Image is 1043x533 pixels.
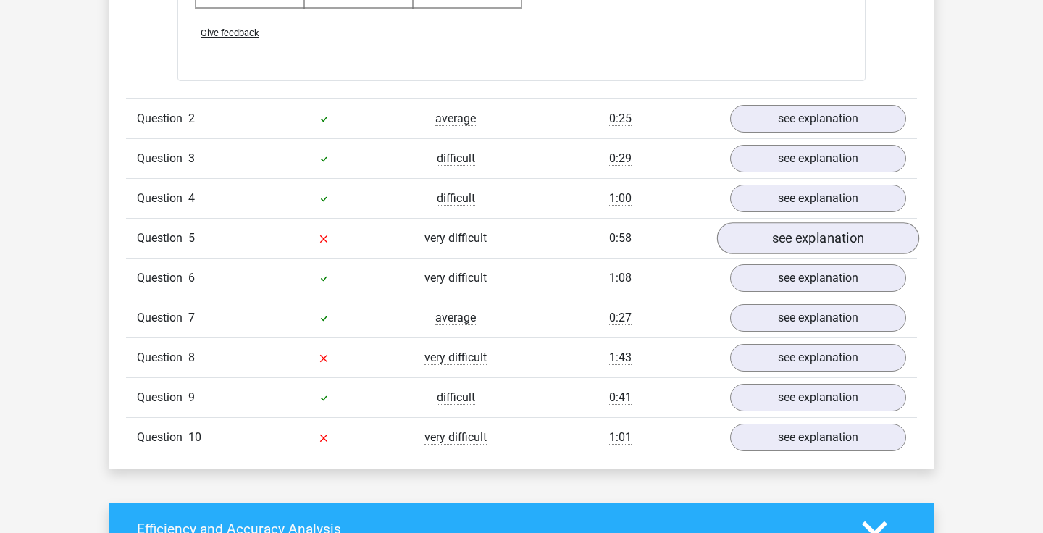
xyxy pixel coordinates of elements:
span: 6 [188,271,195,285]
span: average [435,311,476,325]
span: 1:43 [609,351,632,365]
span: very difficult [424,271,487,285]
a: see explanation [730,424,906,451]
span: Question [137,110,188,127]
span: 9 [188,390,195,404]
span: 3 [188,151,195,165]
a: see explanation [717,222,919,254]
a: see explanation [730,264,906,292]
span: Give feedback [201,28,259,38]
span: 10 [188,430,201,444]
span: 8 [188,351,195,364]
span: 1:00 [609,191,632,206]
a: see explanation [730,185,906,212]
span: very difficult [424,231,487,245]
span: 1:01 [609,430,632,445]
a: see explanation [730,344,906,372]
span: 0:41 [609,390,632,405]
span: 5 [188,231,195,245]
span: difficult [437,390,475,405]
span: 4 [188,191,195,205]
span: Question [137,429,188,446]
span: Question [137,349,188,366]
a: see explanation [730,105,906,133]
span: difficult [437,191,475,206]
a: see explanation [730,384,906,411]
span: 0:25 [609,112,632,126]
span: Question [137,230,188,247]
span: 0:29 [609,151,632,166]
span: Question [137,309,188,327]
span: 1:08 [609,271,632,285]
span: average [435,112,476,126]
span: very difficult [424,351,487,365]
span: Question [137,190,188,207]
span: Question [137,389,188,406]
span: Question [137,269,188,287]
a: see explanation [730,145,906,172]
span: Question [137,150,188,167]
span: difficult [437,151,475,166]
span: 0:58 [609,231,632,245]
span: 2 [188,112,195,125]
span: 7 [188,311,195,324]
span: very difficult [424,430,487,445]
span: 0:27 [609,311,632,325]
a: see explanation [730,304,906,332]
